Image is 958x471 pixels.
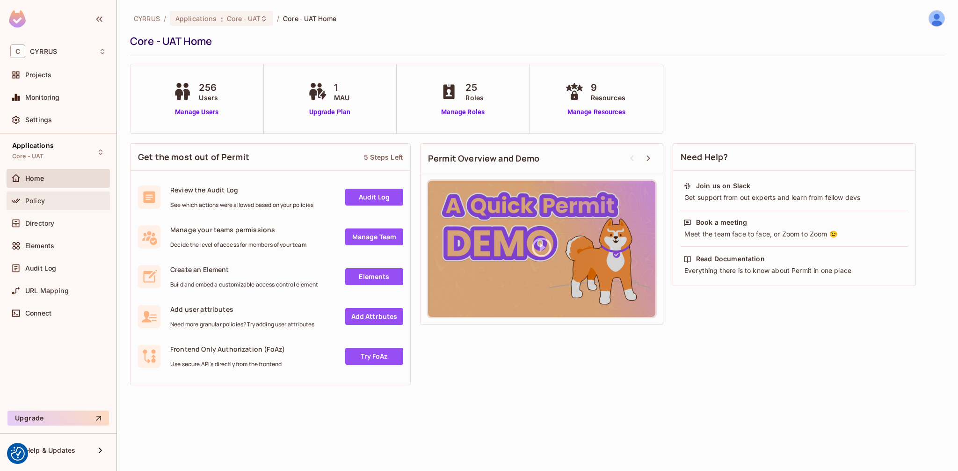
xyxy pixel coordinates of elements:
span: Build and embed a customizable access control element [170,281,318,288]
span: Review the Audit Log [170,185,313,194]
img: SReyMgAAAABJRU5ErkJggg== [9,10,26,28]
span: Elements [25,242,54,250]
span: Home [25,175,44,182]
span: Need Help? [681,151,728,163]
span: Audit Log [25,265,56,272]
div: Book a meeting [696,218,747,227]
span: 25 [465,81,484,95]
div: Get support from out experts and learn from fellow devs [683,193,905,202]
span: Applications [175,14,217,23]
span: Create an Element [170,265,318,274]
span: Settings [25,116,52,124]
a: Manage Roles [437,107,488,117]
span: Connect [25,309,51,317]
span: Users [199,93,218,103]
span: Policy [25,197,45,205]
a: Audit Log [345,189,403,206]
div: Meet the team face to face, or Zoom to Zoom 😉 [683,229,905,239]
button: Upgrade [7,411,109,426]
span: C [10,44,25,58]
span: Help & Updates [25,447,75,454]
div: Read Documentation [696,254,765,264]
span: Need more granular policies? Try adding user attributes [170,321,314,328]
a: Manage Users [171,107,223,117]
span: 256 [199,81,218,95]
span: Monitoring [25,94,60,101]
span: Get the most out of Permit [138,151,249,163]
a: Manage Team [345,228,403,245]
div: Join us on Slack [696,181,750,191]
div: Everything there is to know about Permit in one place [683,266,905,275]
span: 1 [334,81,349,95]
span: Decide the level of access for members of your team [170,241,306,249]
img: Revisit consent button [11,447,25,461]
span: : [220,15,224,22]
span: Permit Overview and Demo [428,153,540,164]
span: the active workspace [134,14,160,23]
span: Core - UAT [227,14,260,23]
span: MAU [334,93,349,103]
span: Core - UAT [12,153,44,160]
a: Upgrade Plan [306,107,354,117]
span: Applications [12,142,54,149]
img: Antonín Lavička [929,11,944,26]
span: 9 [591,81,625,95]
span: Frontend Only Authorization (FoAz) [170,345,285,353]
span: See which actions were allowed based on your policies [170,201,313,209]
li: / [277,14,279,23]
a: Elements [345,268,403,285]
a: Add Attrbutes [345,308,403,325]
span: Core - UAT Home [283,14,336,23]
button: Consent Preferences [11,447,25,461]
span: Roles [465,93,484,103]
span: URL Mapping [25,287,69,294]
li: / [164,14,166,23]
span: Workspace: CYRRUS [30,48,57,55]
span: Projects [25,71,51,79]
div: 5 Steps Left [364,153,403,162]
span: Directory [25,220,54,227]
div: Core - UAT Home [130,34,940,48]
a: Manage Resources [563,107,630,117]
span: Use secure API's directly from the frontend [170,361,285,368]
span: Resources [591,93,625,103]
span: Add user attributes [170,305,314,314]
span: Manage your teams permissions [170,225,306,234]
a: Try FoAz [345,348,403,365]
